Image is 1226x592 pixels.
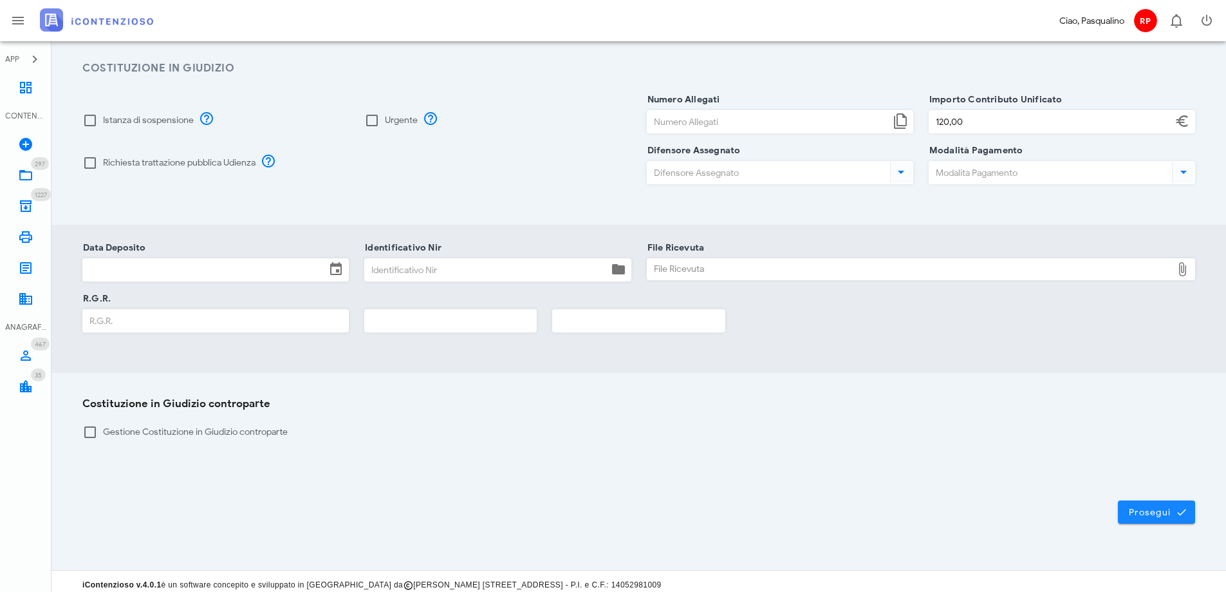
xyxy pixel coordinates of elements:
label: Modalità Pagamento [925,144,1023,157]
span: 1227 [35,191,47,199]
div: Ciao, Pasqualino [1059,14,1124,28]
button: Distintivo [1160,5,1191,36]
span: Distintivo [31,338,50,350]
span: 35 [35,371,42,379]
span: RP [1134,9,1157,32]
label: File Ricevuta [644,242,705,254]
label: Identificativo Nir [361,242,441,254]
span: Distintivo [31,368,46,381]
label: Importo Contributo Unificato [925,93,1063,106]
span: Prosegui [1128,506,1185,518]
label: R.G.R. [79,292,111,305]
button: Prosegui [1118,501,1195,524]
div: ANAGRAFICA [5,321,46,333]
span: 467 [35,340,46,349]
img: logo-text-2x.png [40,8,153,32]
label: Istanza di sospensione [103,114,194,127]
label: Numero Allegati [644,93,720,106]
label: Gestione Costituzione in Giudizio controparte [103,426,1195,439]
span: Distintivo [31,157,49,170]
div: CONTENZIOSO [5,110,46,122]
div: File Ricevuta [647,259,1173,280]
button: RP [1129,5,1160,36]
input: Difensore Assegnato [647,162,887,184]
input: Numero Allegati [647,111,890,133]
h3: Costituzione in Giudizio [82,61,1195,77]
input: Identificativo Nir [365,259,608,281]
label: Difensore Assegnato [644,144,741,157]
input: R.G.R. [83,310,348,332]
label: Richiesta trattazione pubblica Udienza [103,157,255,169]
h3: Costituzione in Giudizio controparte [82,396,1195,412]
strong: iContenzioso v.4.0.1 [82,580,161,589]
span: Distintivo [31,188,51,201]
span: 297 [35,160,45,168]
input: Modalità Pagamento [929,162,1169,184]
label: Urgente [385,114,418,127]
input: Importo Contributo Unificato [929,111,1172,133]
